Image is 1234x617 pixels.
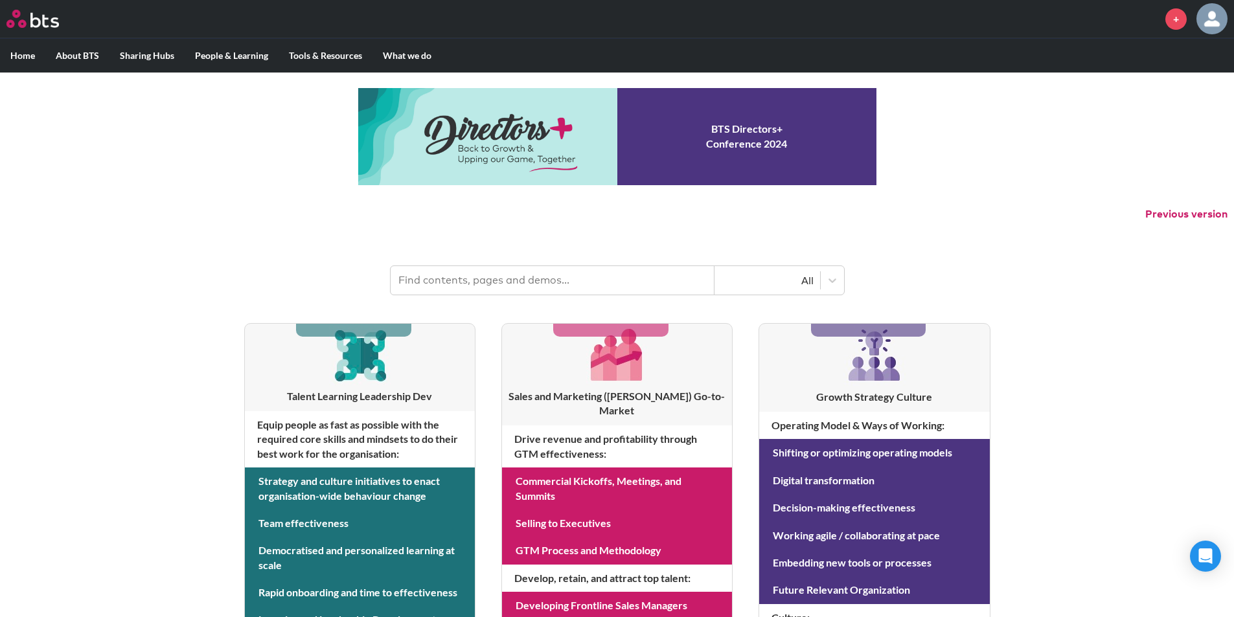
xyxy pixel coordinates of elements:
div: Open Intercom Messenger [1190,541,1221,572]
label: What we do [372,39,442,73]
a: + [1165,8,1187,30]
input: Find contents, pages and demos... [391,266,714,295]
label: About BTS [45,39,109,73]
div: All [721,273,814,287]
h4: Drive revenue and profitability through GTM effectiveness : [502,425,732,467]
h3: Sales and Marketing ([PERSON_NAME]) Go-to-Market [502,389,732,418]
a: Conference 2024 [358,88,876,185]
a: Profile [1196,3,1228,34]
h3: Growth Strategy Culture [759,390,989,404]
label: People & Learning [185,39,279,73]
img: Huzaifa Ahmed [1196,3,1228,34]
h4: Operating Model & Ways of Working : [759,412,989,439]
label: Sharing Hubs [109,39,185,73]
a: Go home [6,10,83,28]
h3: Talent Learning Leadership Dev [245,389,475,403]
img: BTS Logo [6,10,59,28]
img: [object Object] [586,324,648,385]
label: Tools & Resources [279,39,372,73]
button: Previous version [1145,207,1228,221]
h4: Develop, retain, and attract top talent : [502,565,732,592]
img: [object Object] [329,324,391,385]
img: [object Object] [843,324,906,386]
h4: Equip people as fast as possible with the required core skills and mindsets to do their best work... [245,411,475,467]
